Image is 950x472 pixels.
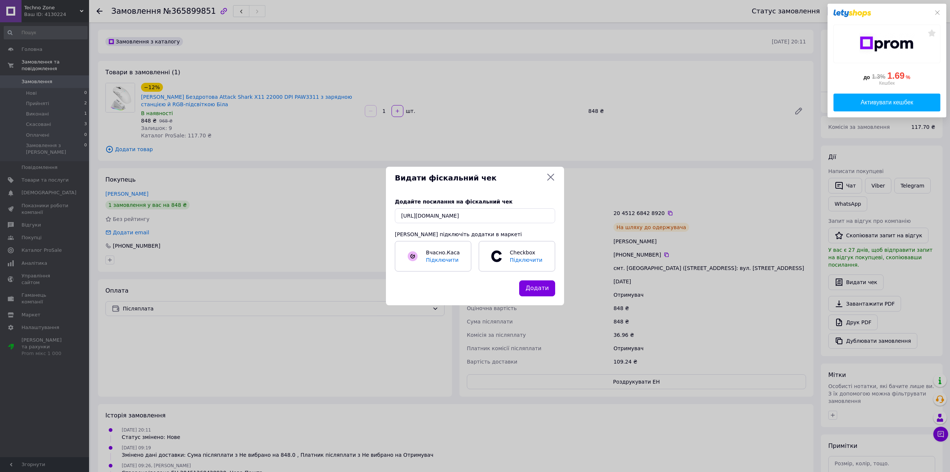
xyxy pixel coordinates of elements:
span: Вчасно.Каса [426,250,460,255]
a: Вчасно.КасаПідключити [395,241,471,271]
span: Додайте посилання на фіскальний чек [395,199,512,205]
span: Checkbox [506,249,547,264]
a: CheckboxПідключити [479,241,555,271]
span: Видати фіскальний чек [395,173,543,183]
button: Додати [519,280,555,296]
div: [PERSON_NAME] підключіть додатки в маркеті [395,231,555,238]
span: Підключити [510,257,543,263]
input: URL чека [395,208,555,223]
span: Підключити [426,257,459,263]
